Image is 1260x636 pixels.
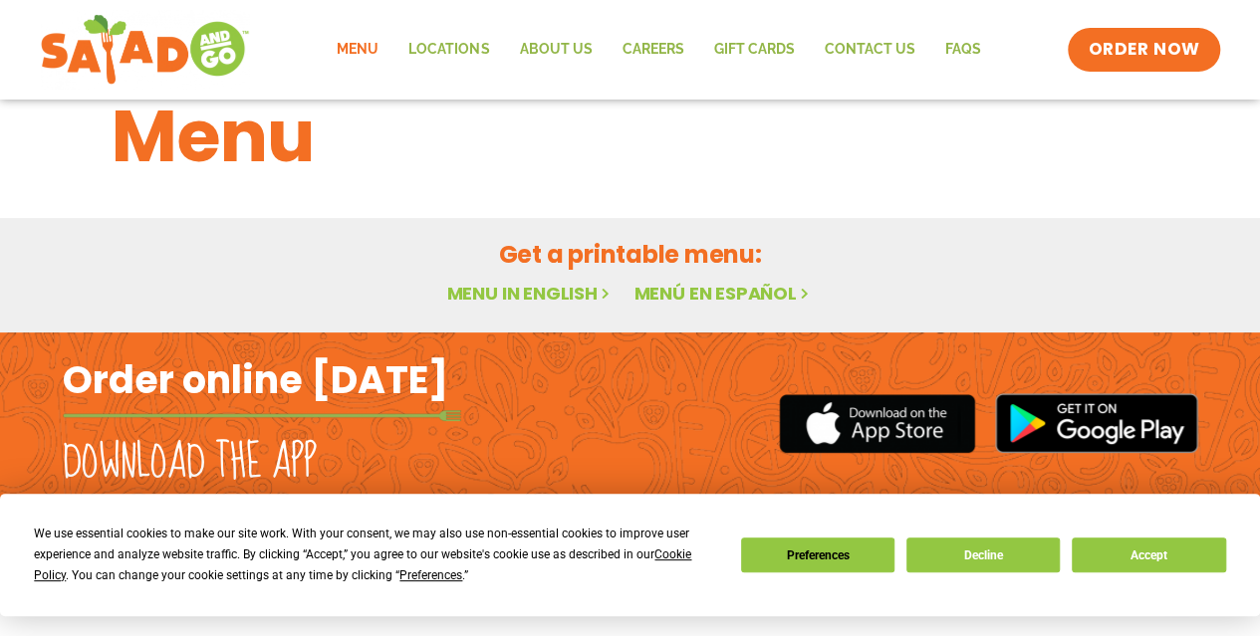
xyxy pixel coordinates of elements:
a: GIFT CARDS [698,27,809,73]
button: Decline [906,537,1060,572]
button: Accept [1072,537,1225,572]
span: ORDER NOW [1088,38,1199,62]
a: Contact Us [809,27,929,73]
a: Locations [393,27,504,73]
button: Preferences [741,537,894,572]
img: new-SAG-logo-768×292 [40,10,250,90]
a: Careers [607,27,698,73]
img: google_play [995,393,1198,453]
a: FAQs [929,27,995,73]
h2: Order online [DATE] [63,355,448,404]
a: Menu in English [446,281,614,306]
a: ORDER NOW [1068,28,1219,72]
img: fork [63,410,461,421]
h1: Menu [112,83,1149,190]
nav: Menu [322,27,995,73]
a: About Us [504,27,607,73]
h2: Get a printable menu: [112,237,1149,272]
span: Preferences [399,568,462,582]
h2: Download the app [63,435,317,491]
a: Menú en español [633,281,813,306]
a: Menu [322,27,393,73]
div: We use essential cookies to make our site work. With your consent, we may also use non-essential ... [34,524,716,586]
img: appstore [779,391,975,456]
